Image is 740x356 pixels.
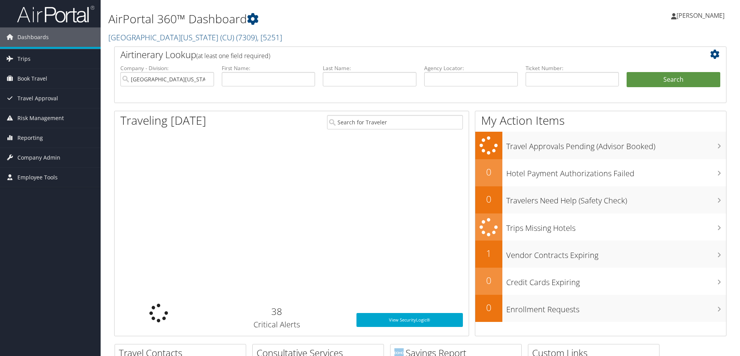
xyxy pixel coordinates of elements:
h3: Vendor Contracts Expiring [506,246,726,261]
a: 0Travelers Need Help (Safety Check) [475,186,726,213]
span: [PERSON_NAME] [677,11,725,20]
a: View SecurityLogic® [356,313,463,327]
span: Travel Approval [17,89,58,108]
a: Trips Missing Hotels [475,213,726,241]
h1: Traveling [DATE] [120,112,206,129]
h2: 0 [475,193,502,206]
a: Travel Approvals Pending (Advisor Booked) [475,132,726,159]
span: (at least one field required) [196,52,270,60]
a: [GEOGRAPHIC_DATA][US_STATE] (CU) [108,32,282,43]
h3: Enrollment Requests [506,300,726,315]
label: Company - Division: [120,64,214,72]
label: Ticket Number: [526,64,619,72]
h3: Critical Alerts [209,319,345,330]
label: First Name: [222,64,315,72]
h2: 0 [475,301,502,314]
a: 0Hotel Payment Authorizations Failed [475,159,726,186]
h1: AirPortal 360™ Dashboard [108,11,524,27]
span: Company Admin [17,148,60,167]
h1: My Action Items [475,112,726,129]
input: Search for Traveler [327,115,463,129]
label: Agency Locator: [424,64,518,72]
span: ( 7309 ) [236,32,257,43]
span: Dashboards [17,28,49,47]
span: Employee Tools [17,168,58,187]
a: 0Credit Cards Expiring [475,268,726,295]
h3: Travel Approvals Pending (Advisor Booked) [506,137,726,152]
h3: Travelers Need Help (Safety Check) [506,191,726,206]
span: Book Travel [17,69,47,88]
h3: Trips Missing Hotels [506,219,726,234]
span: Risk Management [17,108,64,128]
h2: 38 [209,305,345,318]
h2: 0 [475,165,502,179]
h2: 1 [475,247,502,260]
a: 0Enrollment Requests [475,295,726,322]
h3: Hotel Payment Authorizations Failed [506,164,726,179]
h3: Credit Cards Expiring [506,273,726,288]
span: Reporting [17,128,43,148]
h2: Airtinerary Lookup [120,48,669,61]
label: Last Name: [323,64,416,72]
a: [PERSON_NAME] [671,4,732,27]
span: Trips [17,49,31,69]
h2: 0 [475,274,502,287]
img: airportal-logo.png [17,5,94,23]
span: , [ 5251 ] [257,32,282,43]
button: Search [627,72,720,88]
a: 1Vendor Contracts Expiring [475,241,726,268]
